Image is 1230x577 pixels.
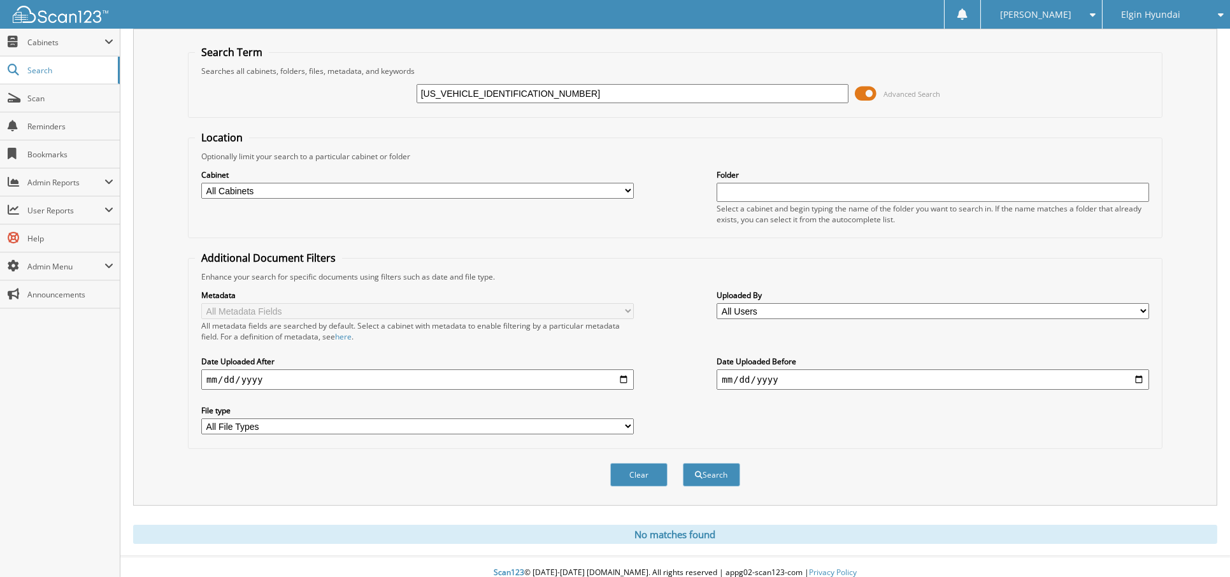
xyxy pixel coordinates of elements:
div: Optionally limit your search to a particular cabinet or folder [195,151,1155,162]
legend: Search Term [195,45,269,59]
span: Advanced Search [883,89,940,99]
span: Admin Reports [27,177,104,188]
label: Date Uploaded Before [717,356,1149,367]
span: Reminders [27,121,113,132]
iframe: Chat Widget [1166,516,1230,577]
a: here [335,331,352,342]
span: Help [27,233,113,244]
span: Cabinets [27,37,104,48]
img: scan123-logo-white.svg [13,6,108,23]
span: Elgin Hyundai [1121,11,1180,18]
legend: Additional Document Filters [195,251,342,265]
div: Searches all cabinets, folders, files, metadata, and keywords [195,66,1155,76]
div: No matches found [133,525,1217,544]
div: Enhance your search for specific documents using filters such as date and file type. [195,271,1155,282]
span: Admin Menu [27,261,104,272]
span: Search [27,65,111,76]
label: Date Uploaded After [201,356,634,367]
legend: Location [195,131,249,145]
label: Cabinet [201,169,634,180]
button: Clear [610,463,668,487]
label: File type [201,405,634,416]
span: User Reports [27,205,104,216]
input: end [717,369,1149,390]
span: Scan [27,93,113,104]
div: All metadata fields are searched by default. Select a cabinet with metadata to enable filtering b... [201,320,634,342]
span: Announcements [27,289,113,300]
div: Select a cabinet and begin typing the name of the folder you want to search in. If the name match... [717,203,1149,225]
span: Bookmarks [27,149,113,160]
button: Search [683,463,740,487]
label: Metadata [201,290,634,301]
label: Folder [717,169,1149,180]
label: Uploaded By [717,290,1149,301]
input: start [201,369,634,390]
span: [PERSON_NAME] [1000,11,1071,18]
